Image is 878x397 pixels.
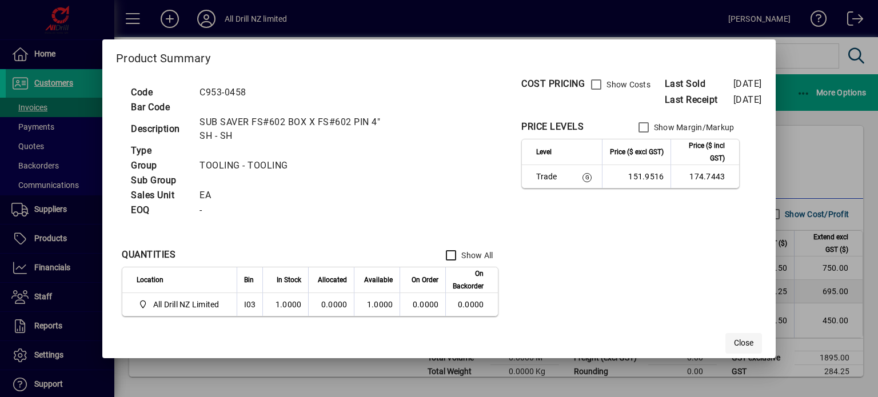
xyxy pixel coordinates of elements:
td: Sub Group [125,173,194,188]
td: I03 [237,293,263,316]
span: [DATE] [733,78,762,89]
td: Description [125,115,194,143]
span: On Order [412,274,438,286]
span: Close [734,337,753,349]
td: EOQ [125,203,194,218]
td: C953-0458 [194,85,402,100]
span: Last Sold [665,77,733,91]
td: 174.7443 [671,165,739,188]
h2: Product Summary [102,39,776,73]
span: Allocated [318,274,347,286]
span: Trade [536,171,566,182]
td: 1.0000 [354,293,400,316]
td: EA [194,188,402,203]
label: Show All [459,250,493,261]
span: [DATE] [733,94,762,105]
div: QUANTITIES [122,248,175,262]
td: Group [125,158,194,173]
td: TOOLING - TOOLING [194,158,402,173]
span: In Stock [277,274,301,286]
td: 0.0000 [445,293,498,316]
td: Sales Unit [125,188,194,203]
td: Bar Code [125,100,194,115]
td: 1.0000 [262,293,308,316]
span: On Backorder [453,267,484,292]
div: PRICE LEVELS [521,120,584,134]
span: All Drill NZ Limited [153,299,219,310]
span: All Drill NZ Limited [137,298,224,311]
td: Type [125,143,194,158]
td: 151.9516 [602,165,671,188]
span: Price ($ incl GST) [678,139,725,165]
span: Level [536,146,552,158]
span: Location [137,274,163,286]
button: Close [725,333,762,354]
span: 0.0000 [413,300,439,309]
div: COST PRICING [521,77,585,91]
td: Code [125,85,194,100]
td: SUB SAVER FS#602 BOX X FS#602 PIN 4" SH - SH [194,115,402,143]
td: - [194,203,402,218]
span: Bin [244,274,254,286]
td: 0.0000 [308,293,354,316]
span: Last Receipt [665,93,733,107]
span: Price ($ excl GST) [610,146,664,158]
span: Available [364,274,393,286]
label: Show Margin/Markup [652,122,735,133]
label: Show Costs [604,79,650,90]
